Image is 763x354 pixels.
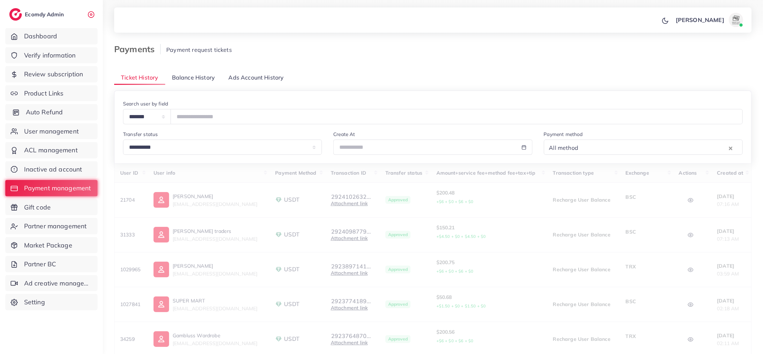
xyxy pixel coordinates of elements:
[24,165,82,174] span: Inactive ad account
[24,241,72,250] span: Market Package
[24,203,51,212] span: Gift code
[114,44,161,54] h3: Payments
[5,142,98,158] a: ACL management
[5,161,98,178] a: Inactive ad account
[544,131,583,138] label: Payment method
[5,104,98,120] a: Auto Refund
[5,85,98,102] a: Product Links
[5,28,98,44] a: Dashboard
[24,89,64,98] span: Product Links
[172,73,215,82] span: Balance History
[5,275,98,292] a: Ad creative management
[229,73,284,82] span: Ads Account History
[544,140,743,155] div: Search for option
[672,13,746,27] a: [PERSON_NAME]avatar
[5,47,98,64] a: Verify information
[548,143,580,153] span: All method
[729,144,733,152] button: Clear Selected
[729,13,743,27] img: avatar
[24,260,56,269] span: Partner BC
[5,256,98,272] a: Partner BC
[5,294,98,310] a: Setting
[24,32,57,41] span: Dashboard
[24,146,78,155] span: ACL management
[26,108,63,117] span: Auto Refund
[24,184,91,193] span: Payment management
[24,70,83,79] span: Review subscription
[24,279,92,288] span: Ad creative management
[676,16,724,24] p: [PERSON_NAME]
[9,8,22,21] img: logo
[24,222,87,231] span: Partner management
[166,46,232,53] span: Payment request tickets
[121,73,158,82] span: Ticket History
[5,237,98,254] a: Market Package
[5,218,98,234] a: Partner management
[123,131,158,138] label: Transfer status
[9,8,66,21] a: logoEcomdy Admin
[5,199,98,216] a: Gift code
[580,142,727,153] input: Search for option
[5,66,98,82] a: Review subscription
[5,180,98,196] a: Payment management
[5,123,98,140] a: User management
[123,100,168,107] label: Search user by field
[333,131,355,138] label: Create At
[24,298,45,307] span: Setting
[25,11,66,18] h2: Ecomdy Admin
[24,51,76,60] span: Verify information
[24,127,79,136] span: User management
